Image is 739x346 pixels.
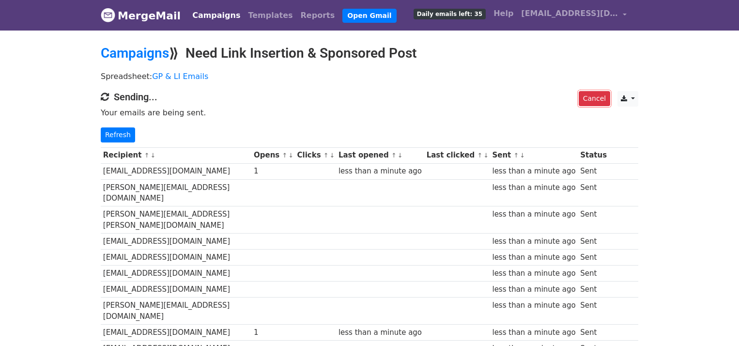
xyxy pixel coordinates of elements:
a: ↓ [520,152,525,159]
a: Open Gmail [342,9,396,23]
div: less than a minute ago [492,236,575,247]
div: less than a minute ago [492,300,575,311]
a: ↑ [144,152,150,159]
span: Daily emails left: 35 [414,9,486,19]
th: Clicks [295,147,336,163]
div: less than a minute ago [492,268,575,279]
img: MergeMail logo [101,8,115,22]
a: ↓ [330,152,335,159]
td: [PERSON_NAME][EMAIL_ADDRESS][PERSON_NAME][DOMAIN_NAME] [101,206,251,234]
td: Sent [578,179,609,206]
td: [EMAIL_ADDRESS][DOMAIN_NAME] [101,324,251,340]
a: ↑ [282,152,287,159]
td: [EMAIL_ADDRESS][DOMAIN_NAME] [101,266,251,282]
td: [PERSON_NAME][EMAIL_ADDRESS][DOMAIN_NAME] [101,298,251,325]
p: Your emails are being sent. [101,108,638,118]
td: [EMAIL_ADDRESS][DOMAIN_NAME] [101,233,251,249]
a: ↑ [391,152,397,159]
div: less than a minute ago [339,166,422,177]
a: Templates [244,6,296,25]
td: Sent [578,250,609,266]
a: Campaigns [101,45,169,61]
a: ↓ [288,152,293,159]
a: Refresh [101,127,135,142]
a: GP & LI Emails [152,72,208,81]
th: Sent [490,147,578,163]
a: Help [490,4,517,23]
div: less than a minute ago [492,252,575,263]
td: Sent [578,266,609,282]
a: Cancel [579,91,610,106]
td: Sent [578,324,609,340]
td: Sent [578,206,609,234]
a: Campaigns [188,6,244,25]
div: less than a minute ago [492,166,575,177]
a: ↑ [323,152,329,159]
div: less than a minute ago [492,182,575,193]
div: less than a minute ago [339,327,422,338]
th: Status [578,147,609,163]
a: ↑ [514,152,519,159]
h4: Sending... [101,91,638,103]
div: less than a minute ago [492,209,575,220]
td: Sent [578,233,609,249]
td: Sent [578,282,609,298]
a: Daily emails left: 35 [410,4,490,23]
td: Sent [578,163,609,179]
span: [EMAIL_ADDRESS][DOMAIN_NAME] [521,8,618,19]
p: Spreadsheet: [101,71,638,81]
td: [EMAIL_ADDRESS][DOMAIN_NAME] [101,250,251,266]
th: Last opened [336,147,424,163]
div: less than a minute ago [492,284,575,295]
div: 1 [254,166,293,177]
td: [EMAIL_ADDRESS][DOMAIN_NAME] [101,282,251,298]
a: ↓ [398,152,403,159]
a: [EMAIL_ADDRESS][DOMAIN_NAME] [517,4,631,27]
td: [PERSON_NAME][EMAIL_ADDRESS][DOMAIN_NAME] [101,179,251,206]
a: ↑ [477,152,482,159]
a: ↓ [483,152,489,159]
th: Recipient [101,147,251,163]
div: 1 [254,327,293,338]
h2: ⟫ Need Link Insertion & Sponsored Post [101,45,638,62]
td: [EMAIL_ADDRESS][DOMAIN_NAME] [101,163,251,179]
a: Reports [297,6,339,25]
a: MergeMail [101,5,181,26]
td: Sent [578,298,609,325]
th: Opens [251,147,295,163]
th: Last clicked [424,147,490,163]
a: ↓ [150,152,155,159]
div: less than a minute ago [492,327,575,338]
